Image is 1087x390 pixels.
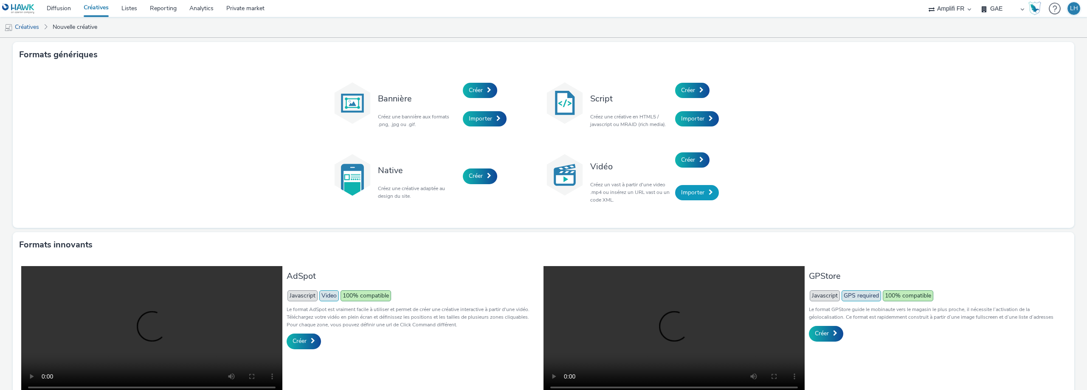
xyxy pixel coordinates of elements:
[543,154,586,196] img: video.svg
[469,86,483,94] span: Créer
[590,161,671,172] h3: Vidéo
[4,23,13,32] img: mobile
[675,83,710,98] a: Créer
[463,83,497,98] a: Créer
[809,306,1062,321] p: Le format GPStore guide le mobinaute vers le magasin le plus proche, il nécessite l’activation de...
[341,290,391,301] span: 100% compatible
[590,113,671,128] p: Créez une créative en HTML5 / javascript ou MRAID (rich media).
[463,168,497,184] a: Créer
[19,238,93,251] h3: Formats innovants
[809,326,843,341] a: Créer
[331,82,374,124] img: banner.svg
[1028,2,1045,15] a: Hawk Academy
[2,3,35,14] img: undefined Logo
[590,93,671,104] h3: Script
[287,306,539,328] p: Le format AdSpot est vraiment facile à utiliser et permet de créer une créative interactive à par...
[287,270,539,282] h3: AdSpot
[378,113,459,128] p: Créez une bannière aux formats .png, .jpg ou .gif.
[681,188,704,196] span: Importer
[675,185,719,200] a: Importer
[883,290,933,301] span: 100% compatible
[810,290,840,301] span: Javascript
[1070,2,1078,15] div: LH
[378,93,459,104] h3: Bannière
[681,156,695,164] span: Créer
[590,181,671,204] p: Créez un vast à partir d'une video .mp4 ou insérez un URL vast ou un code XML.
[675,152,710,168] a: Créer
[1028,2,1041,15] img: Hawk Academy
[331,154,374,196] img: native.svg
[469,115,492,123] span: Importer
[809,270,1062,282] h3: GPStore
[675,111,719,126] a: Importer
[287,290,318,301] span: Javascript
[842,290,881,301] span: GPS required
[681,115,704,123] span: Importer
[378,165,459,176] h3: Native
[293,337,307,345] span: Créer
[19,48,98,61] h3: Formats génériques
[463,111,507,126] a: Importer
[681,86,695,94] span: Créer
[378,185,459,200] p: Créez une créative adaptée au design du site.
[815,329,829,337] span: Créer
[287,334,321,349] a: Créer
[319,290,339,301] span: Video
[48,17,101,37] a: Nouvelle créative
[469,172,483,180] span: Créer
[543,82,586,124] img: code.svg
